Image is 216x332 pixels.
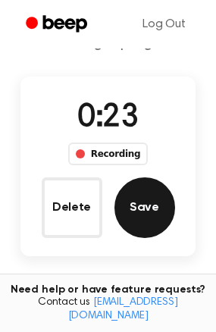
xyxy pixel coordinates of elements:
span: Contact us [9,296,207,323]
a: [EMAIL_ADDRESS][DOMAIN_NAME] [68,297,178,321]
button: Save Audio Record [114,177,175,238]
span: 0:23 [77,102,138,134]
div: Recording [68,143,148,165]
a: Beep [15,10,101,39]
a: Log Out [127,6,201,42]
button: Delete Audio Record [42,177,102,238]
